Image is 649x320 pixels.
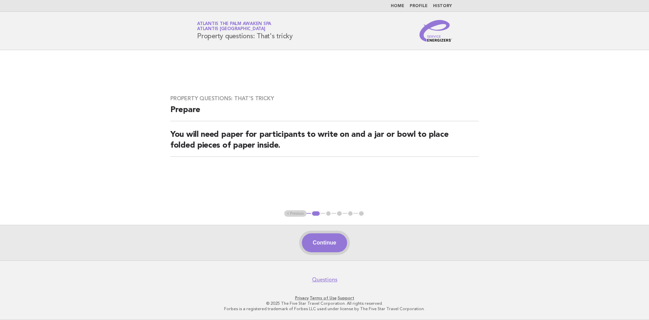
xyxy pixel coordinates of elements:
[197,22,271,31] a: Atlantis The Palm Awaken SpaAtlantis [GEOGRAPHIC_DATA]
[338,296,354,300] a: Support
[197,22,293,40] h1: Property questions: That's tricky
[170,105,479,121] h2: Prepare
[310,296,337,300] a: Terms of Use
[391,4,404,8] a: Home
[302,233,347,252] button: Continue
[433,4,452,8] a: History
[197,27,265,31] span: Atlantis [GEOGRAPHIC_DATA]
[118,301,531,306] p: © 2025 The Five Star Travel Corporation. All rights reserved.
[118,306,531,312] p: Forbes is a registered trademark of Forbes LLC used under license by The Five Star Travel Corpora...
[410,4,428,8] a: Profile
[295,296,309,300] a: Privacy
[419,20,452,42] img: Service Energizers
[312,276,337,283] a: Questions
[311,210,321,217] button: 1
[170,95,479,102] h3: Property questions: That's tricky
[118,295,531,301] p: · ·
[170,129,479,157] h2: You will need paper for participants to write on and a jar or bowl to place folded pieces of pape...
